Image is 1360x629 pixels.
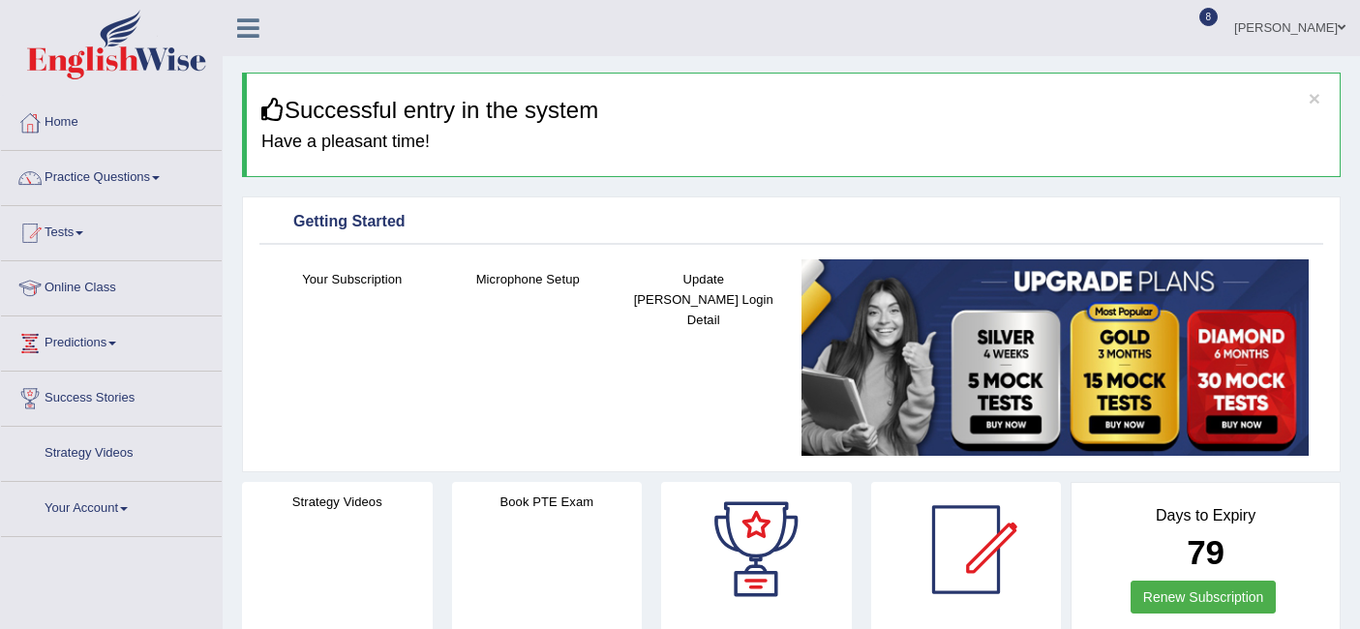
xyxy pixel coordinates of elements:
[1131,581,1277,614] a: Renew Subscription
[261,133,1325,152] h4: Have a pleasant time!
[274,269,431,289] h4: Your Subscription
[1,482,222,530] a: Your Account
[264,208,1318,237] div: Getting Started
[1309,88,1320,108] button: ×
[625,269,782,330] h4: Update [PERSON_NAME] Login Detail
[1,261,222,310] a: Online Class
[1,206,222,255] a: Tests
[1,427,222,475] a: Strategy Videos
[261,98,1325,123] h3: Successful entry in the system
[242,492,433,512] h4: Strategy Videos
[452,492,643,512] h4: Book PTE Exam
[1199,8,1219,26] span: 8
[1,151,222,199] a: Practice Questions
[450,269,607,289] h4: Microphone Setup
[801,259,1310,456] img: small5.jpg
[1187,533,1224,571] b: 79
[1,372,222,420] a: Success Stories
[1093,507,1318,524] h4: Days to Expiry
[1,316,222,365] a: Predictions
[1,96,222,144] a: Home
